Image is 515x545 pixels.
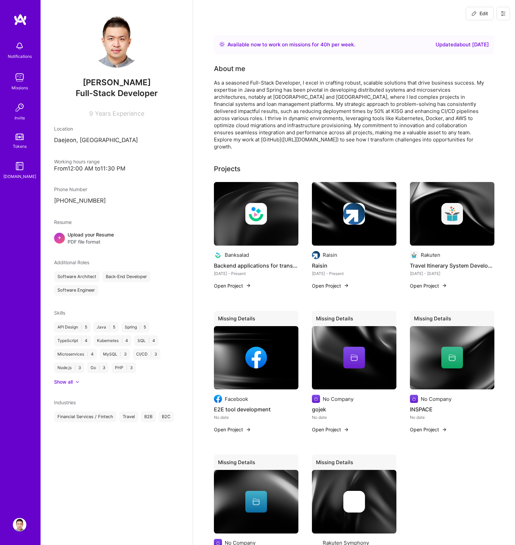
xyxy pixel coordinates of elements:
div: [DATE] - [DATE] [410,270,494,277]
img: User Avatar [13,518,26,531]
button: Open Project [410,426,447,433]
div: Go 3 [87,362,109,373]
span: | [120,351,121,357]
div: [DOMAIN_NAME] [3,173,36,180]
span: | [109,324,110,330]
span: Years Experience [95,110,144,117]
span: | [99,365,100,370]
img: Invite [13,101,26,114]
div: Financial Services / Fintech [54,411,117,422]
div: [DATE] - Present [312,270,396,277]
div: MySQL 3 [100,349,130,360]
img: arrow-right [442,427,447,432]
button: Open Project [312,426,349,433]
h4: Travel Itinerary System Development [410,261,494,270]
div: API Design 5 [54,322,91,333]
img: Company logo [410,395,418,403]
div: Available now to work on missions for h per week . [227,41,355,49]
h4: INSPACE [410,405,494,414]
div: Microservices 4 [54,349,97,360]
img: Company logo [214,395,222,403]
img: tokens [16,134,24,140]
div: About me [214,64,245,74]
img: Company logo [245,203,267,225]
button: Open Project [214,282,251,289]
div: PHP 3 [112,362,136,373]
img: arrow-right [344,427,349,432]
img: cover [410,182,494,246]
div: Missing Details [214,311,298,329]
span: PDF file format [68,238,114,245]
button: Open Project [410,282,447,289]
div: Invite [15,114,25,121]
div: B2C [158,411,174,422]
img: arrow-right [442,283,447,288]
div: Back-End Developer [102,271,150,282]
h4: Backend applications for transferring money [214,261,298,270]
img: Company logo [312,251,320,259]
span: 9 [89,110,93,117]
img: cover [214,326,298,390]
img: Company logo [410,251,418,259]
div: As a seasoned Full-Stack Developer, I excel in crafting robust, scalable solutions that drive bus... [214,79,484,150]
button: Open Project [312,282,349,289]
span: | [81,338,82,343]
span: Phone Number [54,186,87,192]
div: Projects [214,164,241,174]
div: Banksalad [225,251,249,258]
span: Resume [54,219,72,225]
div: SQL 4 [134,335,158,346]
span: | [150,351,152,357]
div: Missions [11,84,28,91]
div: Location [54,125,179,132]
div: Java 5 [93,322,119,333]
div: Missing Details [410,311,494,329]
img: bell [13,39,26,53]
div: No date [410,414,494,421]
span: [PERSON_NAME] [54,77,179,88]
div: Missing Details [312,455,396,473]
h4: E2E tool development [214,405,298,414]
span: Skills [54,310,65,316]
span: Industries [54,400,76,405]
div: Node.js 3 [54,362,84,373]
div: No date [214,414,298,421]
img: Company logo [441,203,463,225]
div: CI/CD 3 [133,349,161,360]
img: arrow-right [246,427,251,432]
div: Raisin [323,251,337,258]
span: | [140,324,141,330]
div: Tokens [13,143,27,150]
img: User Avatar [90,14,144,68]
div: Kubernetes 4 [94,335,131,346]
div: Missing Details [312,311,396,329]
span: 40 [320,41,327,48]
span: Full-Stack Developer [76,88,158,98]
span: | [74,365,76,370]
img: cover [312,326,396,390]
img: arrow-right [246,283,251,288]
span: | [121,338,123,343]
span: | [148,338,150,343]
img: cover [312,182,396,246]
div: No Company [421,395,451,403]
span: Edit [471,10,488,17]
h4: gojek [312,405,396,414]
div: Spring 5 [121,322,149,333]
span: | [126,365,127,370]
span: Working hours range [54,159,100,164]
img: Availability [219,42,225,47]
img: cover [410,326,494,390]
img: cover [214,182,298,246]
div: Rakuten [421,251,440,258]
span: Additional Roles [54,259,89,265]
p: Daejeon, [GEOGRAPHIC_DATA] [54,136,179,144]
div: TypeScript 4 [54,335,91,346]
h4: Raisin [312,261,396,270]
p: [PHONE_NUMBER] [54,197,179,205]
div: Show all [54,379,73,385]
div: Notifications [8,53,32,60]
img: logo [14,14,27,26]
img: guide book [13,159,26,173]
img: Company logo [343,203,365,225]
